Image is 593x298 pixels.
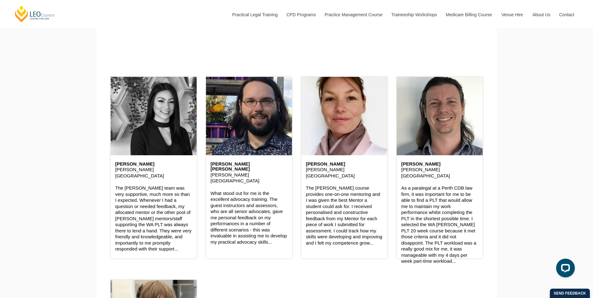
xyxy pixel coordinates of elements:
[306,185,383,246] p: The [PERSON_NAME] course provides one-on-one mentoring and I was given the best Mentor a student ...
[441,1,497,28] a: Medicare Billing Course
[115,161,192,167] h6: [PERSON_NAME]
[306,161,383,167] h6: [PERSON_NAME]
[528,1,555,28] a: About Us
[282,1,320,28] a: CPD Programs
[555,1,579,28] a: Contact
[211,172,287,184] p: [PERSON_NAME][GEOGRAPHIC_DATA]
[306,166,383,179] p: [PERSON_NAME][GEOGRAPHIC_DATA]
[320,1,387,28] a: Practice Management Course
[401,161,478,167] h6: [PERSON_NAME]
[211,190,287,245] p: What stood out for me is the excellent advocacy training. The guest instructors and assessors, wh...
[228,1,282,28] a: Practical Legal Training
[497,1,528,28] a: Venue Hire
[111,16,483,30] h2: WA Graduate Testimonials
[401,166,478,179] p: [PERSON_NAME][GEOGRAPHIC_DATA]
[211,161,287,172] h6: [PERSON_NAME] [PERSON_NAME]
[387,1,441,28] a: Traineeship Workshops
[115,185,192,252] p: The [PERSON_NAME] team was very supportive, much more so than I expected. Whenever I had a questi...
[401,185,478,264] p: As a paralegal at a Perth CDB law firm, it was important for me to be able to find a PLT that wou...
[115,166,192,179] p: [PERSON_NAME][GEOGRAPHIC_DATA]
[14,5,56,23] a: [PERSON_NAME] Centre for Law
[551,256,577,282] iframe: LiveChat chat widget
